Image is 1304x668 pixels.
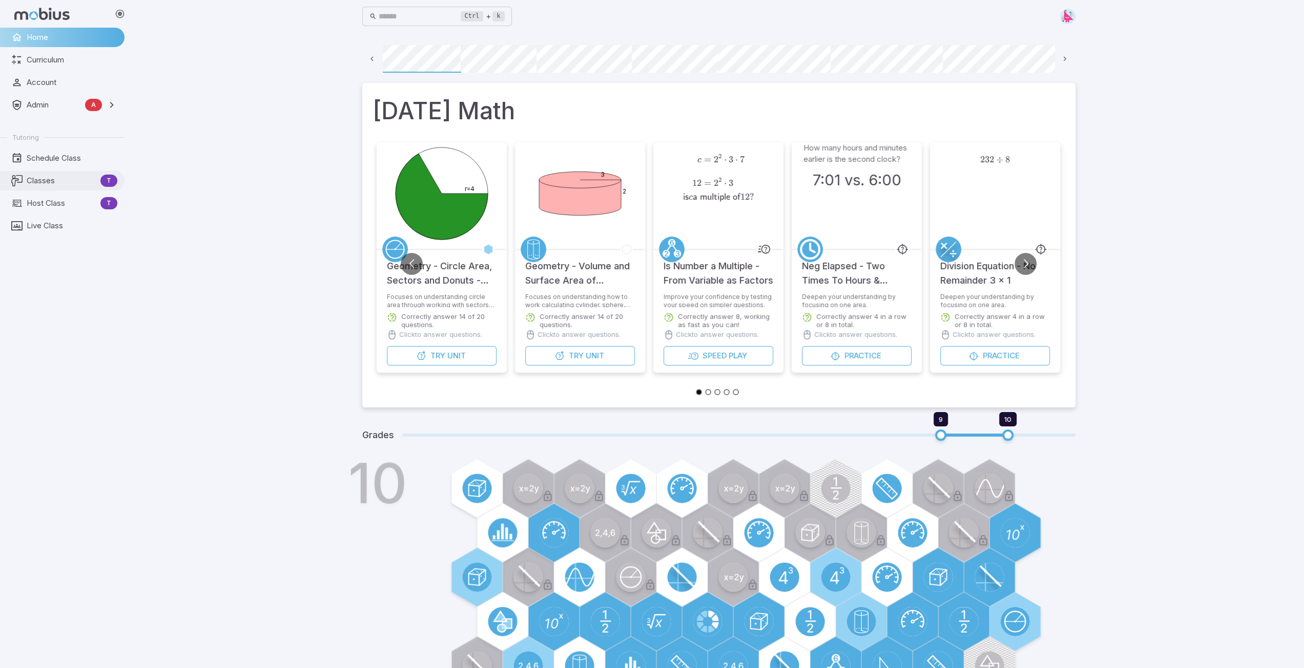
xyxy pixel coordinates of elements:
span: ÷ [996,154,1003,165]
h5: Is Number a Multiple - From Variable as Factors [664,249,773,288]
a: Multiply/Divide [936,236,961,262]
span: Practice [983,350,1020,361]
span: ​ [744,154,746,175]
span: Schedule Class [27,153,117,164]
span: Host Class [27,198,96,209]
p: Click to answer questions. [953,330,1036,340]
button: Go to slide 2 [705,389,711,395]
p: Click to answer questions. [537,330,620,340]
span: ⋅ [723,154,726,165]
span: Curriculum [27,54,117,66]
span: Live Class [27,220,117,231]
p: Correctly answer 14 of 20 questions. [540,312,635,329]
span: Speed [702,350,726,361]
span: a multiple of [692,192,740,202]
p: Correctly answer 4 in a row or 8 in total. [816,312,912,329]
span: 10 [1004,415,1011,423]
kbd: Ctrl [461,11,484,21]
span: Unit [585,350,604,361]
button: Go to next slide [1015,253,1037,275]
h5: Geometry - Circle Area, Sectors and Donuts - Intro [387,249,496,288]
button: Go to slide 3 [714,389,720,395]
span: 2 [714,154,718,165]
p: How many hours and minutes earlier is the second clock? [803,142,910,165]
div: + [461,10,505,23]
h1: 10 [348,456,407,511]
span: T [100,176,117,186]
h1: [DATE] Math [372,93,1065,128]
span: c [697,156,701,164]
button: Practice [802,346,912,365]
button: TryUnit [525,346,635,365]
button: Go to slide 5 [733,389,739,395]
button: TryUnit [387,346,496,365]
h5: Geometry - Volume and Surface Area of Complex 3D Shapes - Practice [525,249,635,288]
a: Factors/Primes [659,236,685,262]
span: = [703,154,711,165]
span: 9 [939,415,943,423]
span: 2 [718,153,721,160]
button: Go to slide 4 [723,389,730,395]
span: is [682,192,688,202]
h5: Neg Elapsed - Two Times To Hours & Minutes - Quarter Hours [802,249,912,288]
text: 3 [601,170,605,178]
p: Click to answer questions. [399,330,482,340]
p: Focuses on understanding circle area through working with sectors and donuts. [387,293,496,307]
a: Circles [382,236,408,262]
p: Deepen your understanding by focusing on one area. [802,293,912,307]
span: 232 [980,154,993,165]
kbd: k [492,11,504,21]
span: Tutoring [12,133,39,142]
span: Play [728,350,747,361]
span: Unit [447,350,465,361]
p: Correctly answer 14 of 20 questions. [401,312,496,329]
p: Focuses on understanding how to work calculating cylinder, sphere, cone, and pyramid volumes and ... [525,293,635,307]
p: Improve your confidence by testing your speed on simpler questions. [664,293,773,307]
p: Click to answer questions. [814,330,897,340]
img: right-triangle.svg [1060,9,1075,24]
span: T [100,198,117,208]
span: 3 [728,154,733,165]
a: Geometry 3D [521,236,546,262]
span: 7 [740,154,744,165]
h5: Division Equation - No Remainder 3 x 1 [940,249,1050,288]
text: 2 [623,187,626,195]
button: Go to previous slide [401,253,423,275]
button: Go to slide 1 [696,389,702,395]
span: ⋅ [735,154,738,165]
span: Classes [27,175,96,186]
a: Time [797,236,823,262]
p: Click to answer questions. [676,330,759,340]
span: ? [749,191,754,202]
text: r=4 [465,185,474,192]
p: Correctly answer 8, working as fast as you can! [678,312,773,329]
span: Home [27,32,117,43]
span: Account [27,77,117,88]
span: A [85,100,102,110]
h5: Grades [362,428,394,442]
button: SpeedPlay [664,346,773,365]
span: Try [568,350,583,361]
h3: 7:01 vs. 6:00 [812,169,901,191]
p: Deepen your understanding by focusing on one area. [940,293,1050,307]
span: 12 [740,191,749,202]
span: Admin [27,99,81,111]
p: Correctly answer 4 in a row or 8 in total. [955,312,1050,329]
span: Practice [844,350,881,361]
span: 8 [1005,154,1010,165]
span: c [688,193,692,202]
button: Practice [940,346,1050,365]
span: Try [430,350,445,361]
